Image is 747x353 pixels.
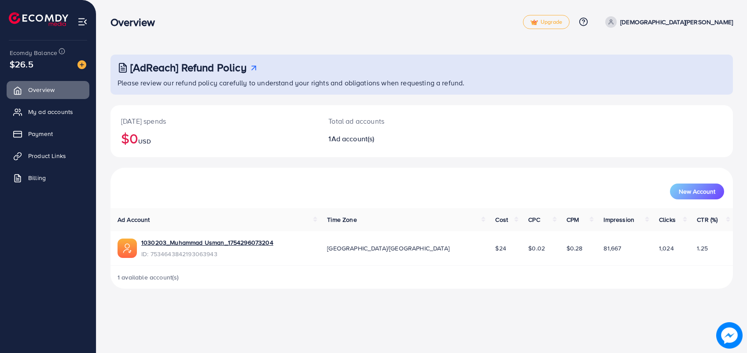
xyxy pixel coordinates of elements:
h3: [AdReach] Refund Policy [130,61,247,74]
span: Overview [28,85,55,94]
h2: $0 [121,130,307,147]
span: Clicks [659,215,676,224]
span: Ad Account [118,215,150,224]
span: Time Zone [327,215,357,224]
span: $0.02 [528,244,545,253]
h2: 1 [328,135,463,143]
span: 1 available account(s) [118,273,179,282]
a: [DEMOGRAPHIC_DATA][PERSON_NAME] [602,16,733,28]
button: New Account [670,184,724,199]
span: [GEOGRAPHIC_DATA]/[GEOGRAPHIC_DATA] [327,244,449,253]
span: Cost [495,215,508,224]
span: USD [138,137,151,146]
img: image [77,60,86,69]
span: CPM [567,215,579,224]
span: CTR (%) [697,215,718,224]
span: New Account [679,188,715,195]
img: tick [530,19,538,26]
span: Product Links [28,151,66,160]
span: Ad account(s) [331,134,375,143]
a: Payment [7,125,89,143]
span: CPC [528,215,540,224]
span: Payment [28,129,53,138]
a: Product Links [7,147,89,165]
p: Please review our refund policy carefully to understand your rights and obligations when requesti... [118,77,728,88]
span: $24 [495,244,506,253]
img: logo [9,12,68,26]
span: $26.5 [10,58,33,70]
img: menu [77,17,88,27]
h3: Overview [110,16,162,29]
span: Upgrade [530,19,562,26]
span: 81,667 [603,244,621,253]
a: Billing [7,169,89,187]
p: Total ad accounts [328,116,463,126]
span: 1,024 [659,244,674,253]
a: 1030203_Muhammad Usman_1754296073204 [141,238,273,247]
span: 1.25 [697,244,708,253]
span: Billing [28,173,46,182]
a: Overview [7,81,89,99]
a: My ad accounts [7,103,89,121]
p: [DATE] spends [121,116,307,126]
p: [DEMOGRAPHIC_DATA][PERSON_NAME] [620,17,733,27]
img: image [717,323,742,348]
span: $0.28 [567,244,583,253]
img: ic-ads-acc.e4c84228.svg [118,239,137,258]
span: Impression [603,215,634,224]
span: Ecomdy Balance [10,48,57,57]
a: tickUpgrade [523,15,570,29]
span: ID: 7534643842193063943 [141,250,273,258]
span: My ad accounts [28,107,73,116]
